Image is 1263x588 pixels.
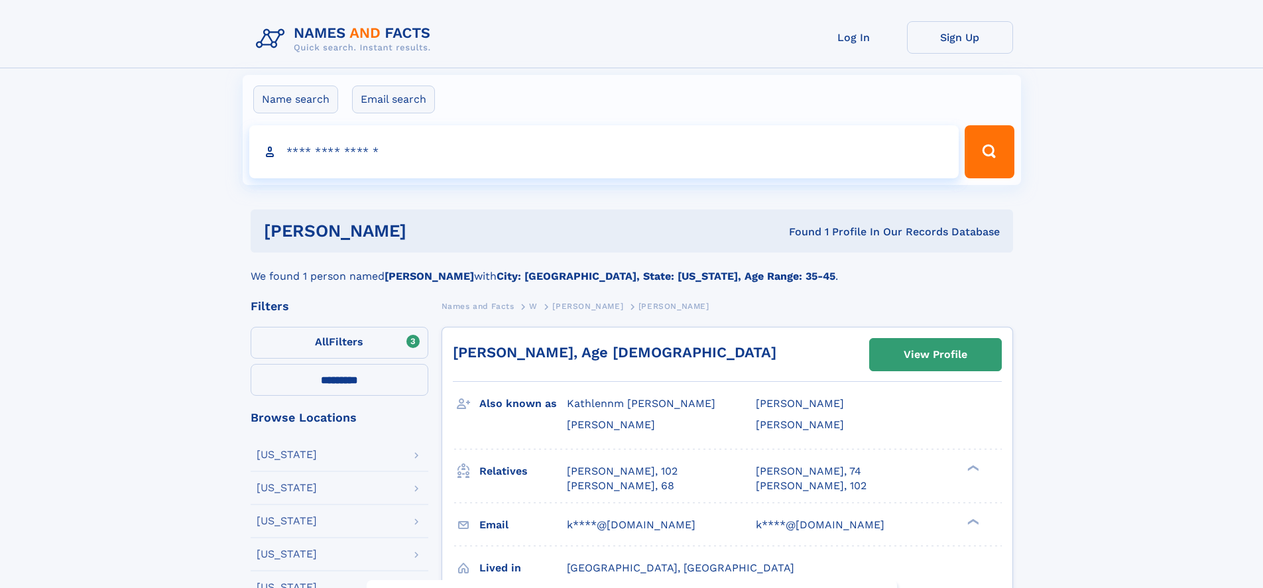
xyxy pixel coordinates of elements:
[870,339,1001,371] a: View Profile
[567,561,794,574] span: [GEOGRAPHIC_DATA], [GEOGRAPHIC_DATA]
[453,344,776,361] a: [PERSON_NAME], Age [DEMOGRAPHIC_DATA]
[253,86,338,113] label: Name search
[904,339,967,370] div: View Profile
[251,412,428,424] div: Browse Locations
[479,460,567,483] h3: Relatives
[801,21,907,54] a: Log In
[251,327,428,359] label: Filters
[597,225,1000,239] div: Found 1 Profile In Our Records Database
[479,392,567,415] h3: Also known as
[756,479,867,493] a: [PERSON_NAME], 102
[251,253,1013,284] div: We found 1 person named with .
[638,302,709,311] span: [PERSON_NAME]
[479,557,567,579] h3: Lived in
[251,300,428,312] div: Filters
[257,516,317,526] div: [US_STATE]
[567,397,715,410] span: Kathlennm [PERSON_NAME]
[567,464,678,479] a: [PERSON_NAME], 102
[251,21,442,57] img: Logo Names and Facts
[567,418,655,431] span: [PERSON_NAME]
[907,21,1013,54] a: Sign Up
[352,86,435,113] label: Email search
[756,397,844,410] span: [PERSON_NAME]
[479,514,567,536] h3: Email
[315,335,329,348] span: All
[964,517,980,526] div: ❯
[442,298,514,314] a: Names and Facts
[257,483,317,493] div: [US_STATE]
[756,464,861,479] a: [PERSON_NAME], 74
[552,298,623,314] a: [PERSON_NAME]
[257,449,317,460] div: [US_STATE]
[964,463,980,472] div: ❯
[567,479,674,493] a: [PERSON_NAME], 68
[257,549,317,559] div: [US_STATE]
[965,125,1014,178] button: Search Button
[497,270,835,282] b: City: [GEOGRAPHIC_DATA], State: [US_STATE], Age Range: 35-45
[385,270,474,282] b: [PERSON_NAME]
[529,298,538,314] a: W
[249,125,959,178] input: search input
[756,418,844,431] span: [PERSON_NAME]
[264,223,598,239] h1: [PERSON_NAME]
[552,302,623,311] span: [PERSON_NAME]
[529,302,538,311] span: W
